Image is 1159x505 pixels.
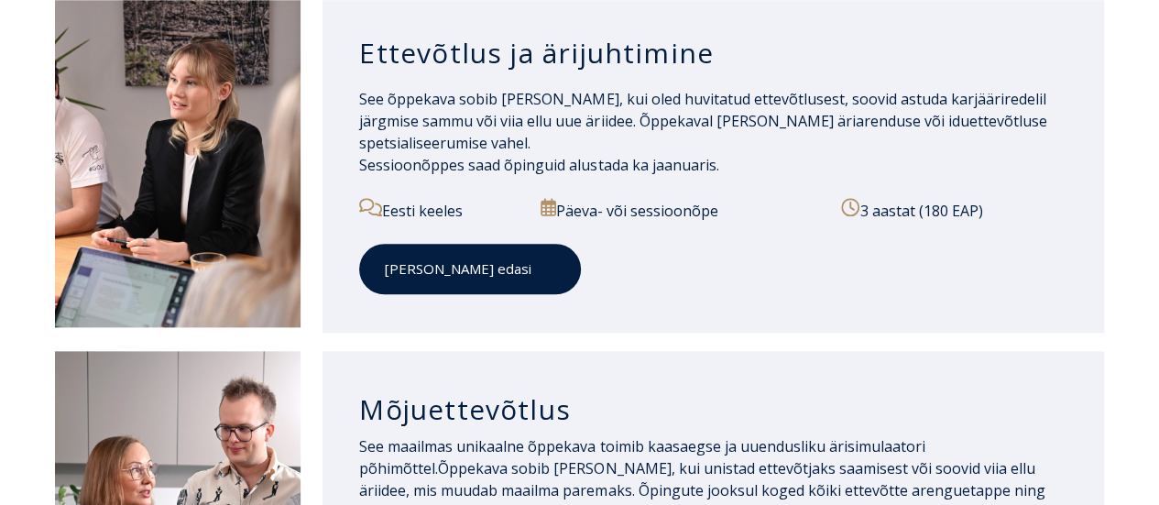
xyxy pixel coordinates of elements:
[541,198,826,222] p: Päeva- või sessioonõpe
[359,198,525,222] p: Eesti keeles
[359,244,581,294] a: [PERSON_NAME] edasi
[841,198,1067,222] p: 3 aastat (180 EAP)
[359,89,1046,175] span: See õppekava sobib [PERSON_NAME], kui oled huvitatud ettevõtlusest, soovid astuda karjääriredelil...
[359,436,924,478] span: See maailmas unikaalne õppekava toimib kaasaegse ja uuendusliku ärisimulaatori põhimõttel.
[359,36,1067,71] h3: Ettevõtlus ja ärijuhtimine
[359,392,1067,427] h3: Mõjuettevõtlus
